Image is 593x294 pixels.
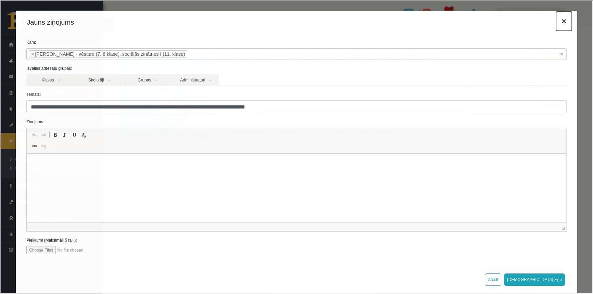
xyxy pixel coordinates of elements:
iframe: Editor, wiswyg-editor-47024826200000-1757926941-441 [26,153,566,221]
button: Atcelt [484,273,501,285]
a: Remove Format [78,130,88,139]
label: Ziņojums: [21,118,571,124]
a: Link (Ctrl+K) [29,141,38,150]
label: Kam: [21,39,571,45]
a: Italic (Ctrl+I) [59,130,69,139]
a: Klases [26,74,74,85]
a: Skolotāji [74,74,122,85]
a: Bold (Ctrl+B) [50,130,59,139]
span: × [30,50,33,57]
a: Redo (Ctrl+Y) [38,130,48,139]
li: Andris Garabidovičs - vēsture (7.,8.klase), sociālās zinātnes I (11. klase) [28,50,187,57]
label: Izvēlies adresātu grupas: [21,65,571,71]
label: Temats: [21,91,571,97]
button: × [555,11,571,30]
button: [DEMOGRAPHIC_DATA] ziņu [503,273,564,285]
span: Noņemt visus vienumus [559,50,562,57]
label: Pielikumi (Maksimāli 5 faili): [21,237,571,243]
a: Unlink [38,141,48,150]
a: Underline (Ctrl+U) [69,130,78,139]
span: Resize [561,226,564,229]
a: Undo (Ctrl+Z) [29,130,38,139]
a: Grupas [122,74,170,85]
h4: Jauns ziņojums [26,16,73,27]
a: Administratori [171,74,218,85]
